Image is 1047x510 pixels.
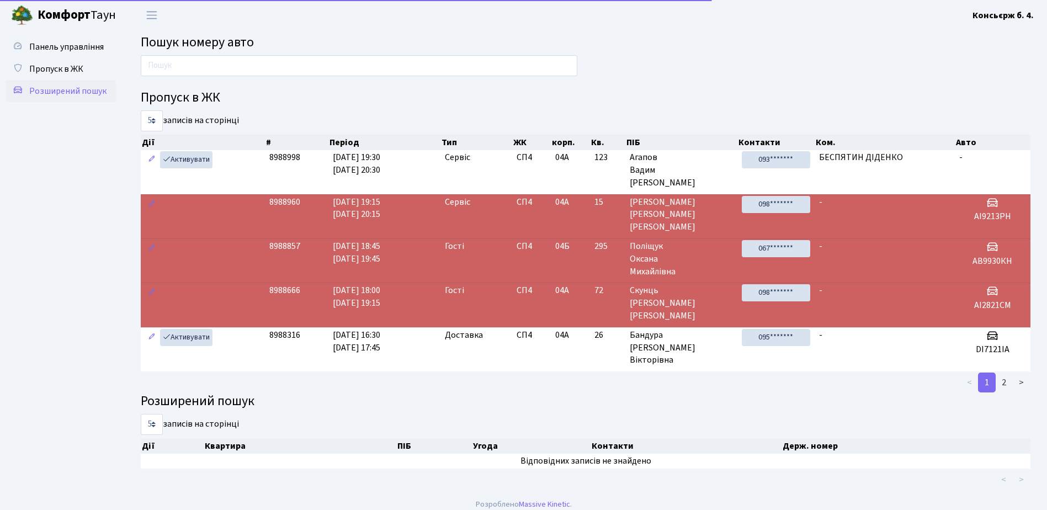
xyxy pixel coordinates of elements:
span: СП4 [517,329,546,342]
th: Період [328,135,440,150]
span: - [819,284,822,296]
span: СП4 [517,240,546,253]
a: Панель управління [6,36,116,58]
a: Редагувати [145,240,158,257]
th: Угода [472,438,591,454]
span: [DATE] 16:30 [DATE] 17:45 [333,329,380,354]
a: Консьєрж б. 4. [972,9,1034,22]
span: - [959,151,963,163]
span: 04А [555,196,569,208]
span: 04Б [555,240,570,252]
b: Комфорт [38,6,91,24]
th: Контакти [737,135,815,150]
span: 8988857 [269,240,300,252]
span: 8988316 [269,329,300,341]
h5: АІ9213РН [959,211,1026,222]
a: Редагувати [145,151,158,168]
th: Дії [141,135,265,150]
select: записів на сторінці [141,414,163,435]
th: ПІБ [396,438,472,454]
a: Massive Kinetic [519,498,570,510]
span: 8988666 [269,284,300,296]
span: 8988960 [269,196,300,208]
th: # [265,135,328,150]
span: Таун [38,6,116,25]
span: Сервіс [445,151,470,164]
a: Редагувати [145,284,158,301]
span: - [819,329,822,341]
span: СП4 [517,284,546,297]
span: - [819,196,822,208]
a: > [1012,373,1030,392]
span: 04А [555,329,569,341]
span: СП4 [517,196,546,209]
a: Розширений пошук [6,80,116,102]
th: Дії [141,438,204,454]
img: logo.png [11,4,33,26]
td: Відповідних записів не знайдено [141,454,1030,469]
th: Тип [440,135,512,150]
span: Скунць [PERSON_NAME] [PERSON_NAME] [630,284,733,322]
span: 26 [594,329,621,342]
span: Гості [445,240,464,253]
label: записів на сторінці [141,110,239,131]
h5: АІ2821СМ [959,300,1026,311]
span: Доставка [445,329,483,342]
th: Контакти [591,438,781,454]
th: корп. [551,135,591,150]
th: ЖК [512,135,551,150]
span: [DATE] 19:15 [DATE] 20:15 [333,196,380,221]
span: Пропуск в ЖК [29,63,83,75]
span: Розширений пошук [29,85,107,97]
a: 1 [978,373,996,392]
span: Агапов Вадим [PERSON_NAME] [630,151,733,189]
th: Ком. [815,135,954,150]
a: 2 [995,373,1013,392]
h4: Пропуск в ЖК [141,90,1030,106]
span: 04А [555,151,569,163]
a: Пропуск в ЖК [6,58,116,80]
span: - [819,240,822,252]
span: Пошук номеру авто [141,33,254,52]
span: БЕСПЯТИН ДІДЕНКО [819,151,903,163]
span: [PERSON_NAME] [PERSON_NAME] [PERSON_NAME] [630,196,733,234]
span: [DATE] 18:00 [DATE] 19:15 [333,284,380,309]
button: Переключити навігацію [138,6,166,24]
span: Сервіс [445,196,470,209]
th: Держ. номер [782,438,1039,454]
span: 04А [555,284,569,296]
span: Панель управління [29,41,104,53]
a: Редагувати [145,196,158,213]
a: Активувати [160,329,212,346]
a: Редагувати [145,329,158,346]
span: [DATE] 18:45 [DATE] 19:45 [333,240,380,265]
span: 15 [594,196,621,209]
span: 123 [594,151,621,164]
input: Пошук [141,55,577,76]
label: записів на сторінці [141,414,239,435]
a: Активувати [160,151,212,168]
th: Кв. [590,135,625,150]
span: [DATE] 19:30 [DATE] 20:30 [333,151,380,176]
span: 295 [594,240,621,253]
span: Гості [445,284,464,297]
span: 8988998 [269,151,300,163]
th: Квартира [204,438,396,454]
span: Бандура [PERSON_NAME] Вікторівна [630,329,733,367]
h5: DI7121IA [959,344,1026,355]
th: ПІБ [625,135,737,150]
h5: АВ9930КН [959,256,1026,267]
span: 72 [594,284,621,297]
span: СП4 [517,151,546,164]
h4: Розширений пошук [141,394,1030,410]
select: записів на сторінці [141,110,163,131]
th: Авто [955,135,1030,150]
span: Поліщук Оксана Михайлівна [630,240,733,278]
